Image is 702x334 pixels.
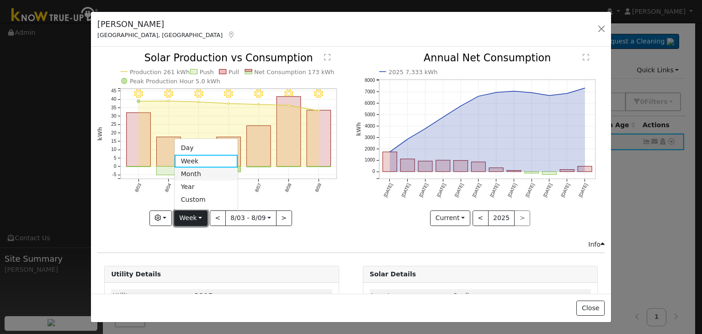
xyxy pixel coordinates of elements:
text: [DATE] [507,183,518,198]
circle: onclick="" [494,91,498,94]
text: [DATE] [400,183,411,198]
text: [DATE] [383,183,394,198]
i: 8/04 - Clear [164,89,173,98]
td: Utility [111,289,193,302]
a: Month [175,168,238,181]
text: 8/07 [254,183,262,193]
i: 8/09 - Clear [314,89,324,98]
i: 8/08 - Clear [284,89,293,98]
circle: onclick="" [583,86,586,90]
td: Inverter [370,289,452,302]
a: Custom [175,194,238,206]
text: -5 [112,172,117,178]
text: Peak Production Hour 5.0 kWh [130,78,220,85]
text: [DATE] [489,183,500,198]
circle: onclick="" [530,91,533,95]
rect: onclick="" [489,168,503,172]
circle: onclick="" [318,110,320,112]
circle: onclick="" [228,103,229,105]
text: 30 [111,114,117,119]
text:  [583,54,589,61]
rect: onclick="" [157,137,181,167]
strong: Utility Details [111,270,161,278]
text: 7000 [365,89,375,94]
i: 8/07 - Clear [254,89,263,98]
text: 35 [111,105,117,110]
text: Push [200,69,214,75]
h5: [PERSON_NAME] [97,18,235,30]
text: [DATE] [453,183,464,198]
button: > [276,210,292,226]
text: [DATE] [542,183,553,198]
circle: onclick="" [388,150,391,154]
text: [DATE] [436,183,447,198]
circle: onclick="" [137,100,140,103]
text: 3000 [365,135,375,140]
text: 2000 [365,146,375,151]
circle: onclick="" [405,138,409,141]
text: 8/09 [314,183,322,193]
button: Current [430,210,470,226]
text: 0 [372,169,375,174]
text: Pull [229,69,239,75]
rect: onclick="" [127,167,151,167]
text: Annual Net Consumption [424,52,551,64]
text: 0 [114,164,117,169]
text: 20 [111,130,117,135]
text: 8/03 [134,183,142,193]
text: 2025 7,333 kWh [388,69,438,75]
text: 15 [111,139,117,144]
rect: onclick="" [436,161,450,172]
circle: onclick="" [288,105,290,107]
text: [DATE] [471,183,482,198]
rect: onclick="" [418,162,432,172]
text: 8000 [365,78,375,83]
text: Solar Production vs Consumption [144,52,313,64]
rect: onclick="" [217,167,241,172]
a: Week [175,155,238,167]
button: < [473,210,489,226]
rect: onclick="" [383,152,397,172]
text: 5000 [365,112,375,117]
a: Year [175,181,238,194]
text: 4000 [365,124,375,129]
text: 10 [111,147,117,152]
text: 8/08 [284,183,292,193]
a: Map [227,31,235,38]
rect: onclick="" [157,167,181,175]
i: 8/06 - Clear [224,89,234,98]
text: [DATE] [525,183,536,198]
rect: onclick="" [307,110,331,167]
button: Close [576,301,604,316]
rect: onclick="" [524,172,538,173]
rect: onclick="" [277,167,301,167]
text: Production 261 kWh [130,69,190,75]
circle: onclick="" [198,101,200,103]
i: 8/05 - Clear [194,89,203,98]
rect: onclick="" [247,167,271,167]
text: kWh [356,123,362,136]
circle: onclick="" [476,95,480,98]
button: 8/03 - 8/09 [225,210,277,226]
rect: onclick="" [217,137,241,167]
text: 45 [111,89,117,94]
rect: onclick="" [307,167,331,167]
rect: onclick="" [277,97,301,167]
span: [GEOGRAPHIC_DATA], [GEOGRAPHIC_DATA] [97,32,223,38]
text: Net Consumption 173 kWh [255,69,335,75]
text: [DATE] [560,183,571,198]
text: 6000 [365,101,375,106]
rect: onclick="" [507,171,521,172]
text: kWh [97,127,103,141]
text: 8/04 [164,183,172,193]
button: Week [174,210,207,226]
button: < [210,210,226,226]
rect: onclick="" [542,172,556,175]
circle: onclick="" [258,104,260,106]
text:  [324,54,331,61]
i: 8/03 - Clear [134,89,143,98]
text: 1000 [365,158,375,163]
text: 40 [111,97,117,102]
rect: onclick="" [247,126,271,167]
div: Info [588,240,605,249]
